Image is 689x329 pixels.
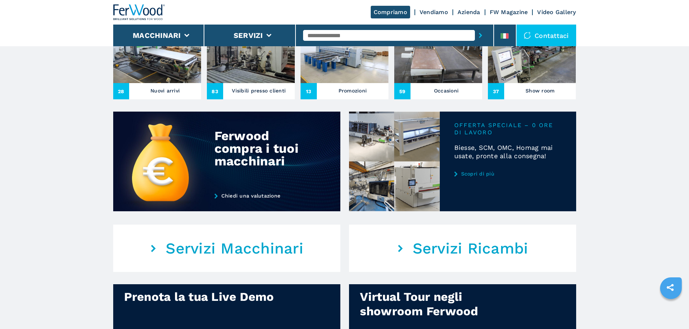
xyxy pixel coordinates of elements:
a: Promozioni13Promozioni [301,25,388,99]
h3: Nuovi arrivi [150,86,180,96]
h3: Show room [526,86,554,96]
a: FW Magazine [490,9,528,16]
h3: Promozioni [339,86,367,96]
a: Video Gallery [537,9,576,16]
a: Vendiamo [420,9,448,16]
img: Nuovi arrivi [113,25,201,83]
img: Promozioni [301,25,388,83]
button: Macchinari [133,31,181,40]
a: Servizi Macchinari [113,225,340,272]
span: 37 [488,83,504,99]
img: Ferwood [113,4,165,20]
a: Nuovi arrivi28Nuovi arrivi [113,25,201,99]
h3: Visibili presso clienti [232,86,286,96]
img: Show room [488,25,576,83]
img: Contattaci [524,32,531,39]
a: Show room37Show room [488,25,576,99]
div: Contattaci [516,25,576,46]
div: Virtual Tour negli showroom Ferwood [360,290,524,319]
img: Occasioni [394,25,482,83]
span: 59 [394,83,411,99]
a: Scopri di più [454,171,562,177]
a: Occasioni59Occasioni [394,25,482,99]
span: 83 [207,83,223,99]
img: Visibili presso clienti [207,25,295,83]
div: Prenota la tua Live Demo [124,290,288,304]
a: Visibili presso clienti83Visibili presso clienti [207,25,295,99]
img: Ferwood compra i tuoi macchinari [113,112,340,211]
span: 28 [113,83,129,99]
a: sharethis [661,278,679,296]
a: Compriamo [371,6,410,18]
a: Azienda [458,9,480,16]
button: submit-button [475,27,486,44]
em: Servizi Macchinari [166,239,303,257]
img: Biesse, SCM, OMC, Homag mai usate, pronte alla consegna! [349,112,440,211]
a: Chiedi una valutazione [214,193,314,199]
iframe: Chat [658,296,684,324]
a: Servizi Ricambi [349,225,576,272]
span: 13 [301,83,317,99]
h3: Occasioni [434,86,459,96]
div: Ferwood compra i tuoi macchinari [214,130,309,168]
em: Servizi Ricambi [413,239,528,257]
button: Servizi [234,31,263,40]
